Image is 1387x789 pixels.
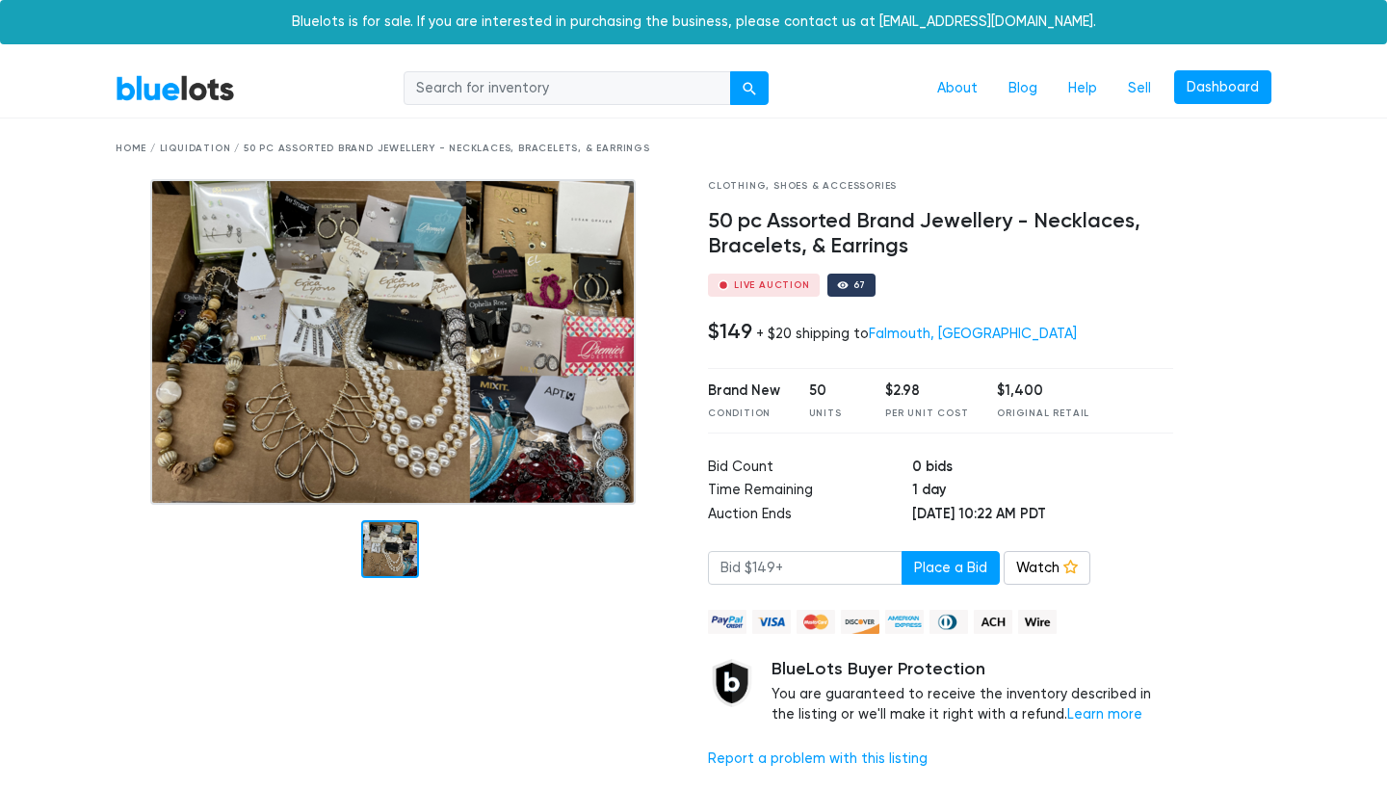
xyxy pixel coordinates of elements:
div: Brand New [708,381,780,402]
img: paypal_credit-80455e56f6e1299e8d57f40c0dcee7b8cd4ae79b9eccbfc37e2480457ba36de9.png [708,610,746,634]
input: Search for inventory [404,71,731,106]
td: Time Remaining [708,480,912,504]
td: 0 bids [912,457,1172,481]
div: Condition [708,407,780,421]
div: Original Retail [997,407,1089,421]
h4: 50 pc Assorted Brand Jewellery - Necklaces, Bracelets, & Earrings [708,209,1173,259]
img: wire-908396882fe19aaaffefbd8e17b12f2f29708bd78693273c0e28e3a24408487f.png [1018,610,1057,634]
td: [DATE] 10:22 AM PDT [912,504,1172,528]
img: american_express-ae2a9f97a040b4b41f6397f7637041a5861d5f99d0716c09922aba4e24c8547d.png [885,610,924,634]
img: ach-b7992fed28a4f97f893c574229be66187b9afb3f1a8d16a4691d3d3140a8ab00.png [974,610,1012,634]
td: 1 day [912,480,1172,504]
td: Bid Count [708,457,912,481]
img: buyer_protection_shield-3b65640a83011c7d3ede35a8e5a80bfdfaa6a97447f0071c1475b91a4b0b3d01.png [708,659,756,707]
a: Report a problem with this listing [708,750,928,767]
a: Learn more [1067,706,1142,723]
h4: $149 [708,319,752,344]
a: Blog [993,70,1053,107]
a: Dashboard [1174,70,1271,105]
div: Home / Liquidation / 50 pc Assorted Brand Jewellery - Necklaces, Bracelets, & Earrings [116,142,1271,156]
img: mastercard-42073d1d8d11d6635de4c079ffdb20a4f30a903dc55d1612383a1b395dd17f39.png [797,610,835,634]
a: BlueLots [116,74,235,102]
img: diners_club-c48f30131b33b1bb0e5d0e2dbd43a8bea4cb12cb2961413e2f4250e06c020426.png [929,610,968,634]
img: 2733b663-3bbc-41b6-80ce-5b0041b6d679-1752902756.png [150,179,636,505]
a: Falmouth, [GEOGRAPHIC_DATA] [869,326,1077,342]
div: $2.98 [885,381,968,402]
td: Auction Ends [708,504,912,528]
div: Units [809,407,857,421]
a: Sell [1112,70,1166,107]
div: 67 [853,280,867,290]
a: Help [1053,70,1112,107]
button: Place a Bid [902,551,1000,586]
a: About [922,70,993,107]
a: Watch [1004,551,1090,586]
img: discover-82be18ecfda2d062aad2762c1ca80e2d36a4073d45c9e0ffae68cd515fbd3d32.png [841,610,879,634]
div: Per Unit Cost [885,407,968,421]
div: Live Auction [734,280,810,290]
div: + $20 shipping to [756,326,1077,342]
img: visa-79caf175f036a155110d1892330093d4c38f53c55c9ec9e2c3a54a56571784bb.png [752,610,791,634]
div: You are guaranteed to receive the inventory described in the listing or we'll make it right with ... [772,659,1173,725]
div: Clothing, Shoes & Accessories [708,179,1173,194]
input: Bid $149+ [708,551,903,586]
div: 50 [809,381,857,402]
div: $1,400 [997,381,1089,402]
h5: BlueLots Buyer Protection [772,659,1173,680]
